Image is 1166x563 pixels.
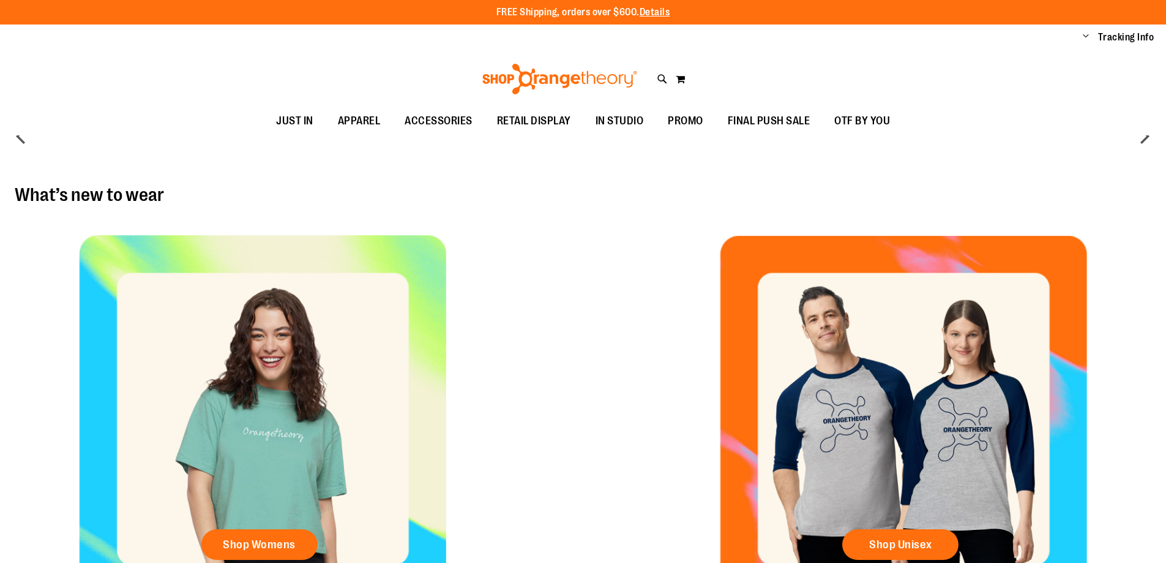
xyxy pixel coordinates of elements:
[1083,31,1089,43] button: Account menu
[583,107,656,135] a: IN STUDIO
[822,107,902,135] a: OTF BY YOU
[728,107,810,135] span: FINAL PUSH SALE
[716,107,823,135] a: FINAL PUSH SALE
[834,107,890,135] span: OTF BY YOU
[869,538,932,551] span: Shop Unisex
[485,107,583,135] a: RETAIL DISPLAY
[656,107,716,135] a: PROMO
[496,6,670,20] p: FREE Shipping, orders over $600.
[1132,124,1157,148] button: next
[1098,31,1154,44] a: Tracking Info
[15,185,1151,205] h2: What’s new to wear
[326,107,393,135] a: APPAREL
[405,107,473,135] span: ACCESSORIES
[842,529,959,560] a: Shop Unisex
[480,64,639,94] img: Shop Orangetheory
[392,107,485,135] a: ACCESSORIES
[276,107,313,135] span: JUST IN
[640,7,670,18] a: Details
[9,124,34,148] button: prev
[223,538,296,551] span: Shop Womens
[338,107,381,135] span: APPAREL
[596,107,644,135] span: IN STUDIO
[668,107,703,135] span: PROMO
[497,107,571,135] span: RETAIL DISPLAY
[201,529,318,560] a: Shop Womens
[264,107,326,135] a: JUST IN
